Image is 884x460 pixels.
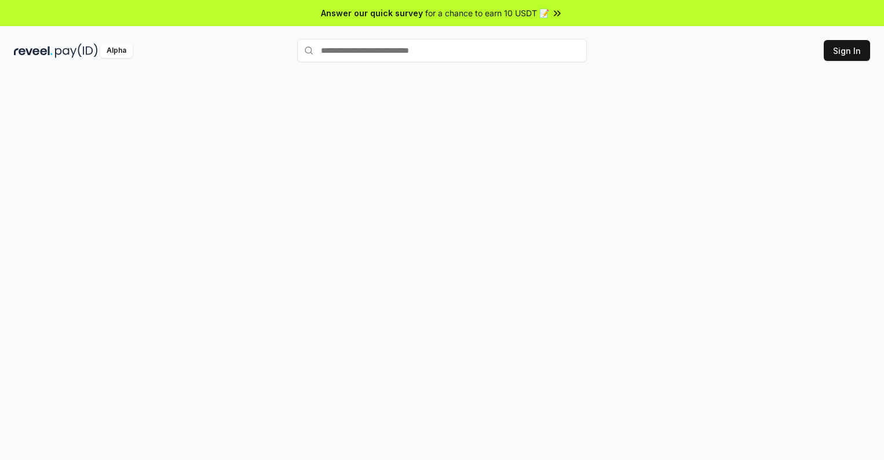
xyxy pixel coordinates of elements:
[425,7,549,19] span: for a chance to earn 10 USDT 📝
[100,44,133,58] div: Alpha
[824,40,870,61] button: Sign In
[14,44,53,58] img: reveel_dark
[55,44,98,58] img: pay_id
[321,7,423,19] span: Answer our quick survey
